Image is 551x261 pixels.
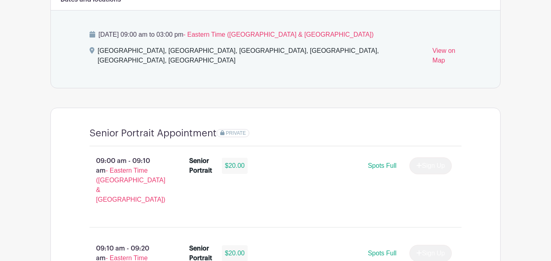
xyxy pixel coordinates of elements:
[98,46,426,69] div: [GEOGRAPHIC_DATA], [GEOGRAPHIC_DATA], [GEOGRAPHIC_DATA], [GEOGRAPHIC_DATA], [GEOGRAPHIC_DATA], [G...
[368,250,397,257] span: Spots Full
[432,46,461,69] a: View on Map
[226,130,246,136] span: PRIVATE
[96,167,165,203] span: - Eastern Time ([GEOGRAPHIC_DATA] & [GEOGRAPHIC_DATA])
[77,153,176,208] p: 09:00 am - 09:10 am
[183,31,374,38] span: - Eastern Time ([GEOGRAPHIC_DATA] & [GEOGRAPHIC_DATA])
[189,156,212,175] div: Senior Portrait
[222,158,248,174] div: $20.00
[90,127,217,139] h4: Senior Portrait Appointment
[368,162,397,169] span: Spots Full
[90,30,461,40] p: [DATE] 09:00 am to 03:00 pm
